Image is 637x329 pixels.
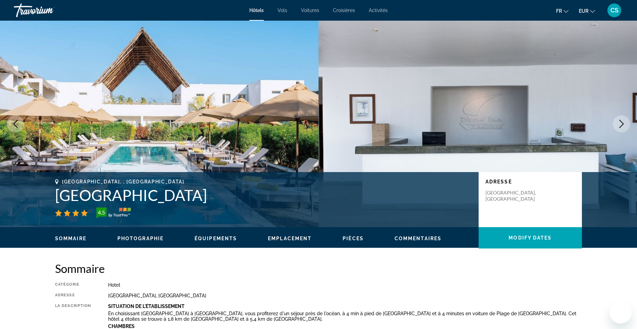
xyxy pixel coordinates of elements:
b: Chambres [108,323,135,329]
button: Sommaire [55,235,86,242]
b: Situation De L'établissement [108,304,185,309]
span: Équipements [195,236,237,241]
button: Pièces [343,235,364,242]
p: En choisissant [GEOGRAPHIC_DATA] à [GEOGRAPHIC_DATA], vous profiterez d'un séjour près de l'océan... [108,311,582,322]
button: Commentaires [395,235,441,242]
div: Adresse [55,293,91,298]
span: Commentaires [395,236,441,241]
p: [GEOGRAPHIC_DATA], [GEOGRAPHIC_DATA] [485,190,541,202]
a: Vols [278,8,287,13]
iframe: Bouton de lancement de la fenêtre de messagerie [609,301,631,323]
button: Change currency [579,6,595,16]
button: Change language [556,6,568,16]
button: Modify Dates [479,227,582,248]
span: [GEOGRAPHIC_DATA], , [GEOGRAPHIC_DATA] [62,179,185,184]
a: Travorium [14,1,83,19]
div: Hotel [108,282,582,288]
button: Next image [613,115,630,132]
button: Emplacement [268,235,312,242]
div: 4.5 [94,208,108,216]
h1: [GEOGRAPHIC_DATA] [55,186,472,204]
a: Voitures [301,8,319,13]
a: Activités [369,8,388,13]
h2: Sommaire [55,262,582,275]
p: Adresse [485,179,575,184]
img: TrustYou guest rating badge [96,208,131,219]
span: EUR [579,8,588,14]
div: Catégorie [55,282,91,288]
span: Pièces [343,236,364,241]
a: Hôtels [249,8,264,13]
span: CS [610,7,618,14]
a: Croisières [333,8,355,13]
span: Modify Dates [509,235,552,241]
span: fr [556,8,562,14]
button: User Menu [605,3,623,18]
button: Équipements [195,235,237,242]
button: Photographie [117,235,164,242]
button: Previous image [7,115,24,132]
span: Photographie [117,236,164,241]
span: Emplacement [268,236,312,241]
div: [GEOGRAPHIC_DATA], [GEOGRAPHIC_DATA] [108,293,582,298]
span: Sommaire [55,236,86,241]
